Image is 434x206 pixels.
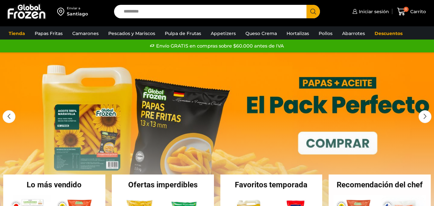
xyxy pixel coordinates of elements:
[112,181,214,189] h2: Ofertas imperdibles
[208,27,239,40] a: Appetizers
[403,7,409,12] span: 0
[409,8,426,15] span: Carrito
[242,27,280,40] a: Queso Crema
[315,27,336,40] a: Pollos
[3,110,15,123] div: Previous slide
[283,27,312,40] a: Hortalizas
[395,4,428,19] a: 0 Carrito
[220,181,323,189] h2: Favoritos temporada
[3,181,105,189] h2: Lo más vendido
[67,6,88,11] div: Enviar a
[57,6,67,17] img: address-field-icon.svg
[31,27,66,40] a: Papas Fritas
[339,27,368,40] a: Abarrotes
[371,27,406,40] a: Descuentos
[306,5,320,18] button: Search button
[419,110,431,123] div: Next slide
[351,5,389,18] a: Iniciar sesión
[357,8,389,15] span: Iniciar sesión
[67,11,88,17] div: Santiago
[162,27,204,40] a: Pulpa de Frutas
[105,27,158,40] a: Pescados y Mariscos
[69,27,102,40] a: Camarones
[329,181,431,189] h2: Recomendación del chef
[5,27,28,40] a: Tienda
